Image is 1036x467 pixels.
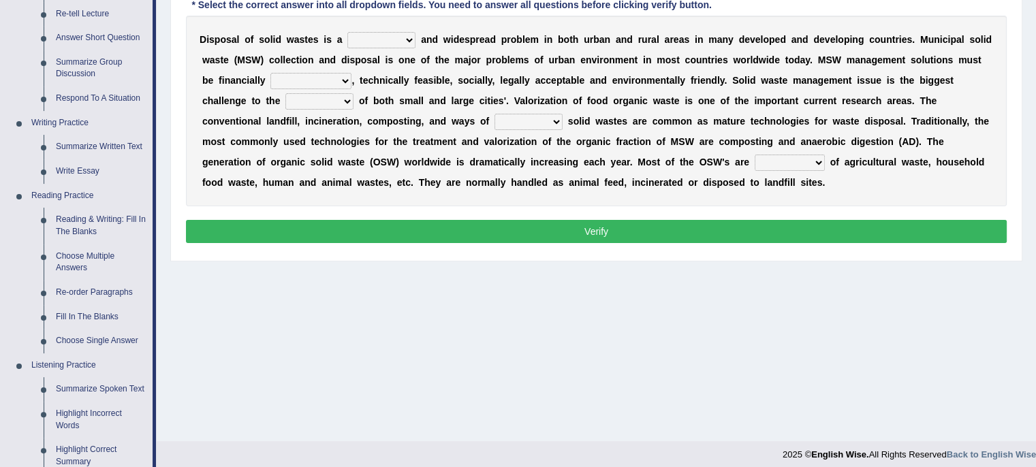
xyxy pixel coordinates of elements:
[826,54,832,65] b: S
[947,449,1036,460] a: Back to English Wise
[785,54,789,65] b: t
[907,34,912,45] b: s
[969,34,975,45] b: s
[324,34,326,45] b: i
[676,54,680,65] b: t
[924,54,930,65] b: u
[471,54,477,65] b: o
[433,75,436,86] b: i
[287,34,294,45] b: w
[774,34,780,45] b: e
[665,54,672,65] b: o
[50,305,153,329] a: Fill In The Blanks
[569,34,573,45] b: t
[469,54,471,65] b: j
[507,34,510,45] b: r
[750,34,755,45] b: v
[934,34,940,45] b: n
[255,75,257,86] b: l
[398,54,405,65] b: o
[299,34,304,45] b: s
[438,54,444,65] b: h
[838,34,844,45] b: o
[463,54,469,65] b: a
[515,54,523,65] b: m
[871,54,877,65] b: g
[791,34,797,45] b: a
[855,54,860,65] b: a
[860,54,866,65] b: n
[877,54,883,65] b: e
[208,75,213,86] b: e
[912,34,915,45] b: .
[540,54,544,65] b: f
[800,54,805,65] b: a
[928,34,935,45] b: u
[780,34,786,45] b: d
[920,34,928,45] b: M
[697,34,704,45] b: n
[379,75,386,86] b: n
[490,34,496,45] b: d
[569,54,576,65] b: n
[50,402,153,438] a: Highlight Incorrect Words
[722,34,728,45] b: n
[760,34,763,45] b: l
[711,54,715,65] b: r
[388,75,393,86] b: c
[922,54,924,65] b: l
[50,50,153,86] a: Summarize Group Discussion
[723,54,728,65] b: s
[261,54,264,65] b: )
[603,54,610,65] b: o
[269,54,274,65] b: c
[337,34,343,45] b: a
[818,54,826,65] b: M
[648,34,651,45] b: r
[902,54,905,65] b: t
[206,34,209,45] b: i
[643,54,646,65] b: i
[294,34,300,45] b: a
[237,54,245,65] b: M
[220,34,226,45] b: o
[388,54,393,65] b: s
[891,54,896,65] b: e
[728,34,734,45] b: y
[50,2,153,27] a: Re-tell Lecture
[366,54,372,65] b: s
[638,34,642,45] b: r
[423,75,428,86] b: a
[245,54,251,65] b: S
[586,54,592,65] b: n
[895,34,898,45] b: r
[242,75,247,86] b: c
[717,54,723,65] b: e
[516,34,522,45] b: b
[657,54,665,65] b: m
[360,75,363,86] b: t
[573,34,579,45] b: h
[308,54,314,65] b: n
[911,54,916,65] b: s
[646,54,652,65] b: n
[899,34,902,45] b: i
[210,54,215,65] b: a
[486,54,492,65] b: p
[373,75,379,86] b: h
[251,54,260,65] b: W
[372,54,377,65] b: a
[584,34,590,45] b: u
[501,34,507,45] b: p
[426,54,430,65] b: f
[768,54,774,65] b: d
[209,34,215,45] b: s
[766,54,769,65] b: i
[950,34,956,45] b: p
[495,54,501,65] b: o
[629,54,635,65] b: n
[368,75,374,86] b: c
[234,54,238,65] b: (
[593,34,599,45] b: b
[25,111,153,135] a: Writing Practice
